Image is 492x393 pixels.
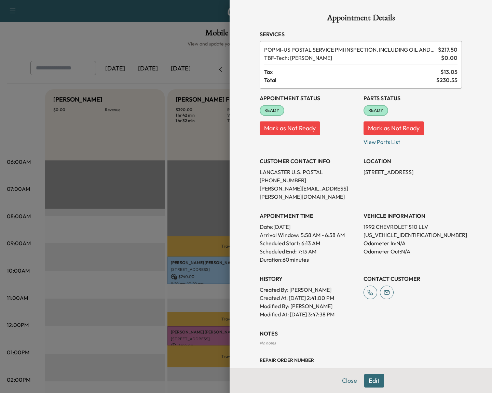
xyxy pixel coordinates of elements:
h3: APPOINTMENT TIME [260,212,358,220]
h3: VEHICLE INFORMATION [364,212,462,220]
h3: CONTACT CUSTOMER [364,275,462,283]
button: Edit [364,374,384,388]
p: [PHONE_NUMBER] [260,176,358,184]
button: Mark as Not Ready [260,121,320,135]
h3: Repair Order number [260,357,462,364]
p: Created By : [PERSON_NAME] [260,286,358,294]
p: Odometer In: N/A [364,239,462,247]
div: No notes [260,340,462,346]
button: Mark as Not Ready [364,121,424,135]
span: $ 0.00 [441,54,457,62]
span: No Repair Order linked [260,367,302,372]
span: $ 230.55 [436,76,457,84]
p: Scheduled End: [260,247,297,256]
button: Close [338,374,361,388]
p: [STREET_ADDRESS] [364,168,462,176]
p: Created At : [DATE] 2:41:00 PM [260,294,358,302]
p: Date: [DATE] [260,223,358,231]
p: Duration: 60 minutes [260,256,358,264]
p: 1992 CHEVROLET S10 LLV [364,223,462,231]
h3: Appointment Status [260,94,358,102]
span: Tech: Bridgett F [264,54,438,62]
h3: NOTES [260,329,462,338]
p: LANCASTER U.S. POSTAL [260,168,358,176]
p: 6:13 AM [301,239,320,247]
span: $ 13.05 [440,68,457,76]
p: Odometer Out: N/A [364,247,462,256]
span: 5:58 AM - 6:58 AM [301,231,345,239]
span: US POSTAL SERVICE PMI INSPECTION, INCLUDING OIL AND FILTER CHANGE [264,45,435,54]
p: View Parts List [364,135,462,146]
h3: Parts Status [364,94,462,102]
p: [US_VEHICLE_IDENTIFICATION_NUMBER] [364,231,462,239]
p: 7:13 AM [298,247,316,256]
span: $ 217.50 [438,45,457,54]
h3: Services [260,30,462,38]
span: READY [364,107,387,114]
p: Scheduled Start: [260,239,300,247]
p: Arrival Window: [260,231,358,239]
span: Tax [264,68,440,76]
h3: CUSTOMER CONTACT INFO [260,157,358,165]
p: Modified At : [DATE] 3:47:38 PM [260,310,358,318]
p: [PERSON_NAME][EMAIL_ADDRESS][PERSON_NAME][DOMAIN_NAME] [260,184,358,201]
h3: LOCATION [364,157,462,165]
h3: History [260,275,358,283]
span: Total [264,76,436,84]
h1: Appointment Details [260,14,462,25]
span: READY [260,107,284,114]
p: Modified By : [PERSON_NAME] [260,302,358,310]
